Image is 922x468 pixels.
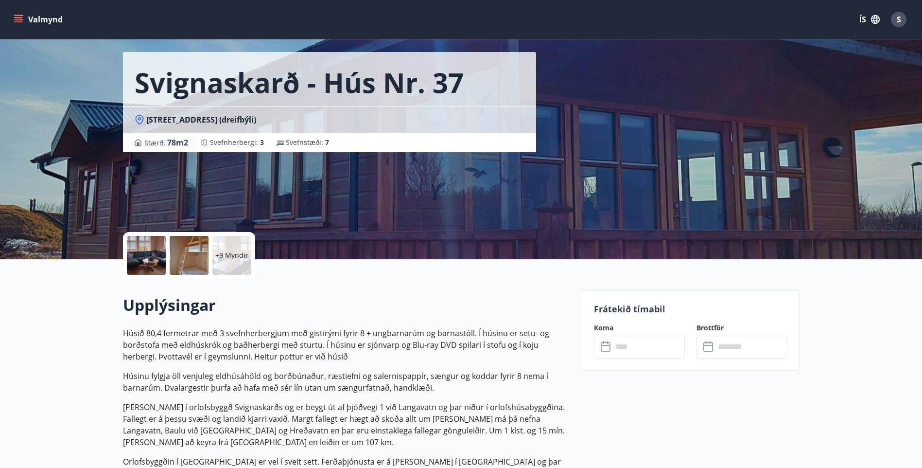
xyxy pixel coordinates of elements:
span: 3 [260,138,264,147]
label: Koma [594,323,685,333]
span: 7 [325,138,329,147]
span: 78 m2 [167,137,188,148]
p: Frátekið tímabil [594,303,787,315]
h1: Svignaskarð - hús nr. 37 [135,64,464,101]
p: Húsið 80,4 fermetrar með 3 svefnherbergjum með gistirými fyrir 8 + ungbarnarúm og barnastóll. Í h... [123,327,570,362]
span: Stærð : [144,137,188,148]
button: ÍS [854,11,885,28]
button: S [887,8,910,31]
span: Svefnherbergi : [210,138,264,147]
span: [STREET_ADDRESS] (dreifbýli) [146,114,256,125]
p: +9 Myndir [215,251,248,260]
h2: Upplýsingar [123,294,570,316]
button: menu [12,11,67,28]
span: S [897,14,901,25]
p: Húsinu fylgja öll venjuleg eldhúsáhöld og borðbúnaður, ræstiefni og salernispappír, sængur og kod... [123,370,570,394]
p: [PERSON_NAME] í orlofsbyggð Svignaskarðs og er beygt út af þjóðvegi 1 við Langavatn og þar niður ... [123,401,570,448]
span: Svefnstæði : [286,138,329,147]
label: Brottför [696,323,787,333]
